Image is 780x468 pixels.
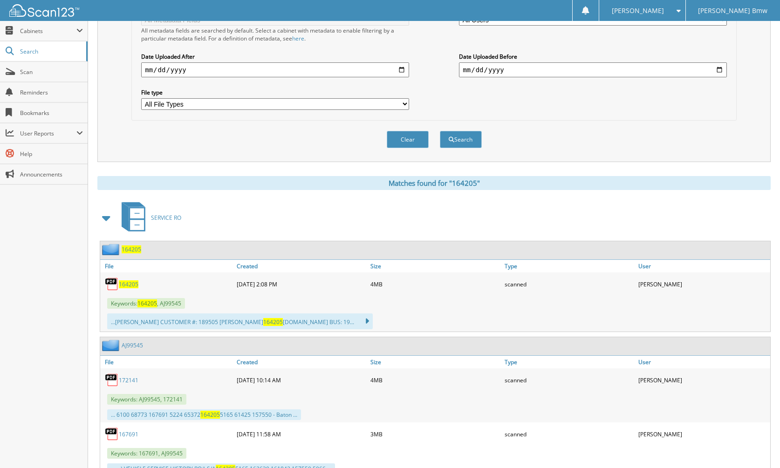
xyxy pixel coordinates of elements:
div: ... 6100 68773 167691 5224 65372 5165 61425 157550 - Baton ... [107,409,301,420]
a: User [636,260,770,272]
span: Keywords: , AJ99545 [107,298,185,309]
a: Created [234,356,369,368]
a: 164205 [119,280,138,288]
a: User [636,356,770,368]
div: [DATE] 10:14 AM [234,371,369,389]
span: Announcements [20,170,83,178]
label: Date Uploaded After [141,53,409,61]
img: folder2.png [102,339,122,351]
a: 167691 [119,430,138,438]
a: File [100,260,234,272]
a: Type [502,260,636,272]
div: All metadata fields are searched by default. Select a cabinet with metadata to enable filtering b... [141,27,409,42]
iframe: Chat Widget [733,423,780,468]
span: SERVICE RO [151,214,181,222]
span: Bookmarks [20,109,83,117]
img: PDF.png [105,277,119,291]
input: start [141,62,409,77]
button: Clear [387,131,429,148]
div: [PERSON_NAME] [636,425,770,443]
a: AJ99545 [122,341,143,349]
img: scan123-logo-white.svg [9,4,79,17]
a: Size [368,356,502,368]
span: [PERSON_NAME] Bmw [698,8,767,14]
a: 164205 [122,245,141,253]
div: [PERSON_NAME] [636,275,770,293]
span: Reminders [20,88,83,96]
label: File type [141,88,409,96]
span: User Reports [20,129,76,137]
a: File [100,356,234,368]
a: Size [368,260,502,272]
img: folder2.png [102,244,122,255]
div: Matches found for "164205" [97,176,771,190]
a: SERVICE RO [116,199,181,236]
span: 164205 [263,318,283,326]
span: Search [20,47,82,55]
span: Scan [20,68,83,76]
img: PDF.png [105,373,119,387]
span: Cabinets [20,27,76,35]
div: ...[PERSON_NAME] CUSTOMER #: 189505 [PERSON_NAME] [DOMAIN_NAME] BUS: 19... [107,313,373,329]
span: Keywords: AJ99545, 172141 [107,394,186,405]
label: Date Uploaded Before [459,53,726,61]
div: scanned [502,425,636,443]
div: scanned [502,371,636,389]
a: 172141 [119,376,138,384]
div: scanned [502,275,636,293]
span: Keywords: 167691, AJ99545 [107,448,186,459]
span: 164205 [200,411,220,419]
span: Help [20,150,83,158]
span: 164205 [137,299,157,307]
div: [DATE] 11:58 AM [234,425,369,443]
input: end [459,62,726,77]
span: [PERSON_NAME] [612,8,664,14]
div: [PERSON_NAME] [636,371,770,389]
a: here [292,34,304,42]
a: Type [502,356,636,368]
a: Created [234,260,369,272]
div: 4MB [368,275,502,293]
img: PDF.png [105,427,119,441]
button: Search [440,131,482,148]
div: [DATE] 2:08 PM [234,275,369,293]
div: 3MB [368,425,502,443]
div: 4MB [368,371,502,389]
